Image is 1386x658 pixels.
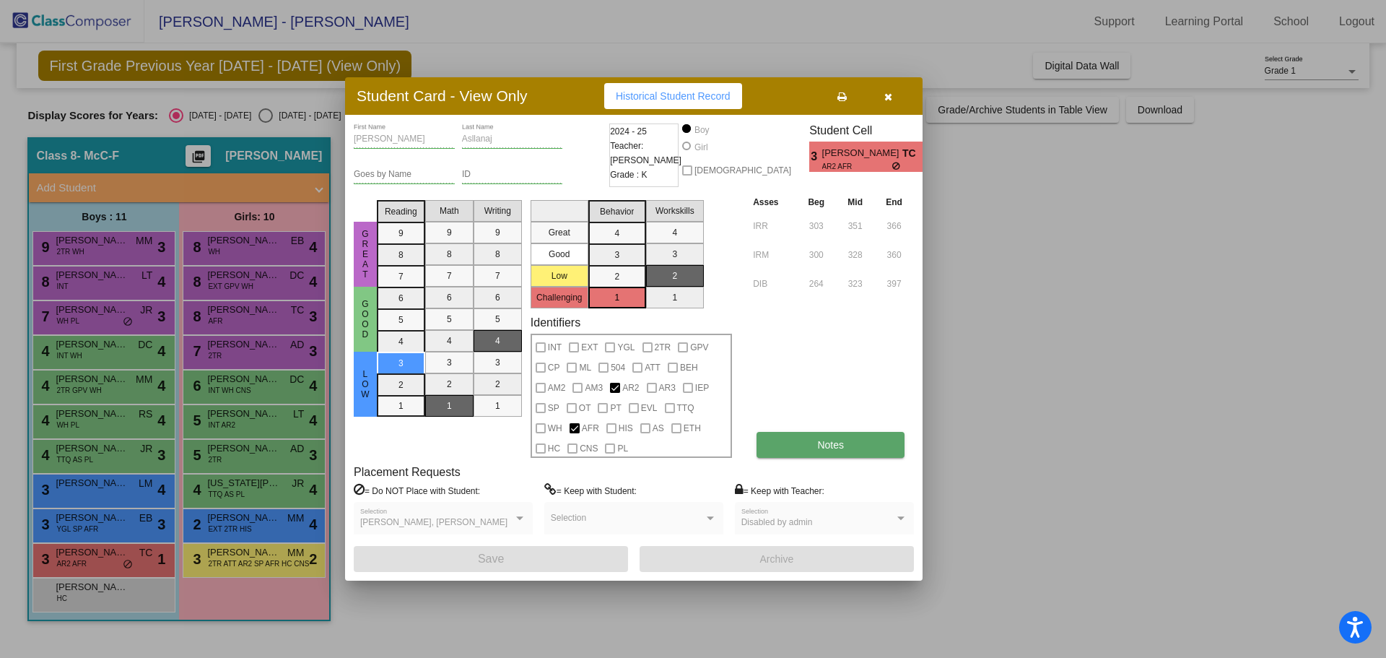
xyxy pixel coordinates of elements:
[617,440,628,457] span: PL
[653,420,664,437] span: AS
[579,359,591,376] span: ML
[695,379,709,397] span: IEP
[822,161,892,172] span: AR2 AFR
[359,299,372,339] span: Good
[548,379,566,397] span: AM2
[610,139,681,168] span: Teacher: [PERSON_NAME]
[757,432,905,458] button: Notes
[677,399,694,417] span: TTQ
[611,359,625,376] span: 504
[548,359,560,376] span: CP
[694,141,708,154] div: Girl
[610,399,621,417] span: PT
[354,546,628,572] button: Save
[690,339,708,356] span: GPV
[478,553,504,565] span: Save
[354,170,455,180] input: goes by name
[616,90,731,102] span: Historical Student Record
[548,440,560,457] span: HC
[544,483,637,498] label: = Keep with Student:
[531,316,580,329] label: Identifiers
[580,440,598,457] span: CNS
[694,124,710,137] div: Boy
[874,194,914,210] th: End
[548,420,562,437] span: WH
[357,87,528,105] h3: Student Card - View Only
[753,215,793,237] input: assessment
[359,229,372,280] span: Great
[822,146,902,161] span: [PERSON_NAME]
[749,194,796,210] th: Asses
[585,379,603,397] span: AM3
[809,148,821,165] span: 3
[610,168,647,182] span: Grade : K
[640,546,914,572] button: Archive
[622,379,639,397] span: AR2
[360,517,507,527] span: [PERSON_NAME], [PERSON_NAME]
[809,124,935,137] h3: Student Cell
[579,399,591,417] span: OT
[659,379,676,397] span: AR3
[641,399,658,417] span: EVL
[753,273,793,295] input: assessment
[684,420,701,437] span: ETH
[548,339,562,356] span: INT
[582,420,599,437] span: AFR
[735,483,824,498] label: = Keep with Teacher:
[680,359,698,376] span: BEH
[760,553,794,565] span: Archive
[817,439,844,451] span: Notes
[548,399,559,417] span: SP
[354,465,461,479] label: Placement Requests
[617,339,635,356] span: YGL
[796,194,836,210] th: Beg
[836,194,874,210] th: Mid
[753,244,793,266] input: assessment
[359,369,372,399] span: Low
[645,359,661,376] span: ATT
[604,83,742,109] button: Historical Student Record
[741,517,813,527] span: Disabled by admin
[619,420,633,437] span: HIS
[610,124,647,139] span: 2024 - 25
[902,146,923,161] span: TC
[923,148,935,165] span: 1
[581,339,598,356] span: EXT
[655,339,671,356] span: 2TR
[354,483,480,498] label: = Do NOT Place with Student:
[694,162,791,179] span: [DEMOGRAPHIC_DATA]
